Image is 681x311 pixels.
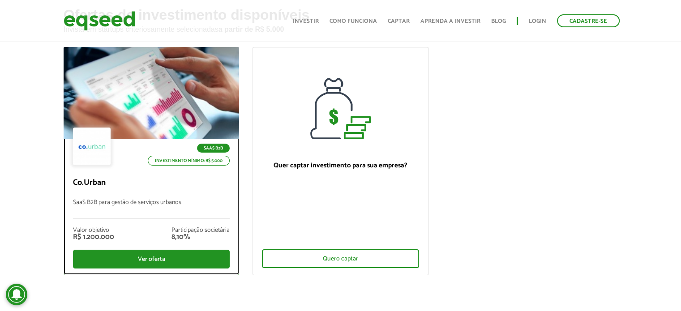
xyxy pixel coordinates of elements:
div: Valor objetivo [73,227,114,234]
p: Investimento mínimo: R$ 5.000 [148,156,230,166]
a: SaaS B2B Investimento mínimo: R$ 5.000 Co.Urban SaaS B2B para gestão de serviços urbanos Valor ob... [64,47,240,275]
a: Blog [491,18,506,24]
a: Aprenda a investir [420,18,480,24]
div: Ver oferta [73,250,230,268]
div: 8,10% [171,234,230,241]
a: Captar [388,18,410,24]
div: Quero captar [262,249,419,268]
p: SaaS B2B para gestão de serviços urbanos [73,199,230,218]
p: Quer captar investimento para sua empresa? [262,162,419,170]
a: Investir [293,18,319,24]
a: Quer captar investimento para sua empresa? Quero captar [253,47,428,275]
a: Login [529,18,546,24]
a: Como funciona [330,18,377,24]
p: SaaS B2B [197,144,230,153]
div: Participação societária [171,227,230,234]
a: Cadastre-se [557,14,620,27]
img: EqSeed [64,9,135,33]
div: R$ 1.200.000 [73,234,114,241]
p: Co.Urban [73,178,230,188]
